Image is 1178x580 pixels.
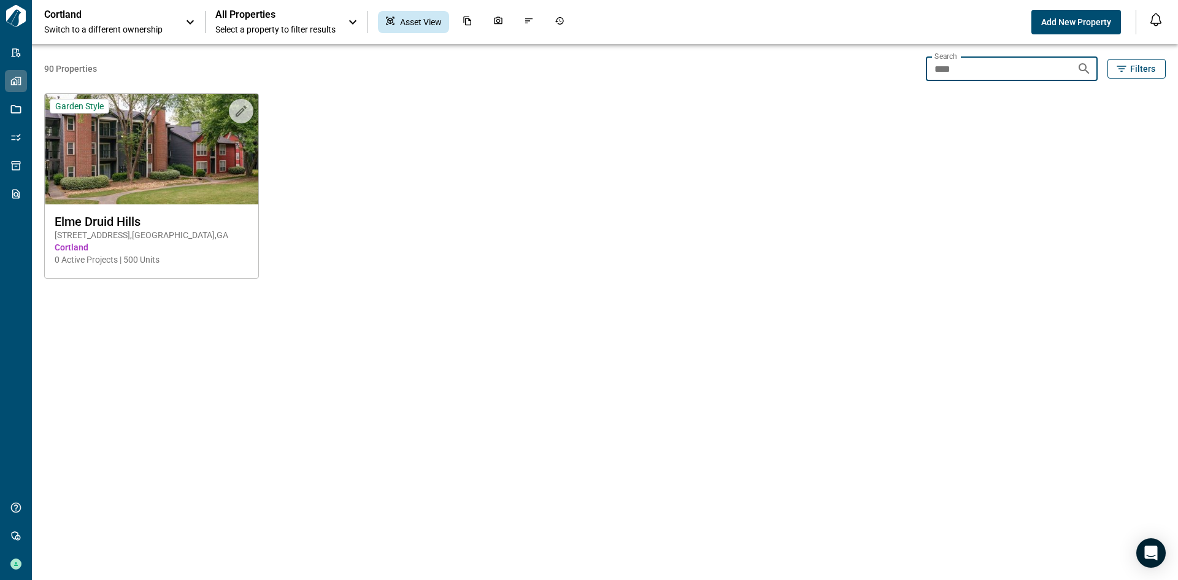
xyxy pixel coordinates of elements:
span: [STREET_ADDRESS] , [GEOGRAPHIC_DATA] , GA [55,229,248,241]
button: Open notification feed [1146,10,1166,29]
p: Cortland [44,9,155,21]
img: property-asset [45,94,258,204]
span: Add New Property [1041,16,1111,28]
button: Add New Property [1031,10,1121,34]
div: Asset View [378,11,449,33]
div: Documents [455,11,480,33]
span: Garden Style [55,101,104,112]
span: 0 Active Projects | 500 Units [55,253,248,266]
span: Asset View [400,16,442,28]
span: All Properties [215,9,336,21]
span: Filters [1130,63,1155,75]
div: Photos [486,11,510,33]
span: Elme Druid Hills [55,214,248,229]
span: 90 Properties [44,63,921,75]
label: Search [934,51,957,61]
span: Select a property to filter results [215,23,336,36]
span: Cortland [55,241,248,253]
button: Filters [1107,59,1166,79]
div: Issues & Info [517,11,541,33]
span: Switch to a different ownership [44,23,173,36]
button: Search properties [1072,56,1096,81]
div: Open Intercom Messenger [1136,538,1166,568]
div: Job History [547,11,572,33]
